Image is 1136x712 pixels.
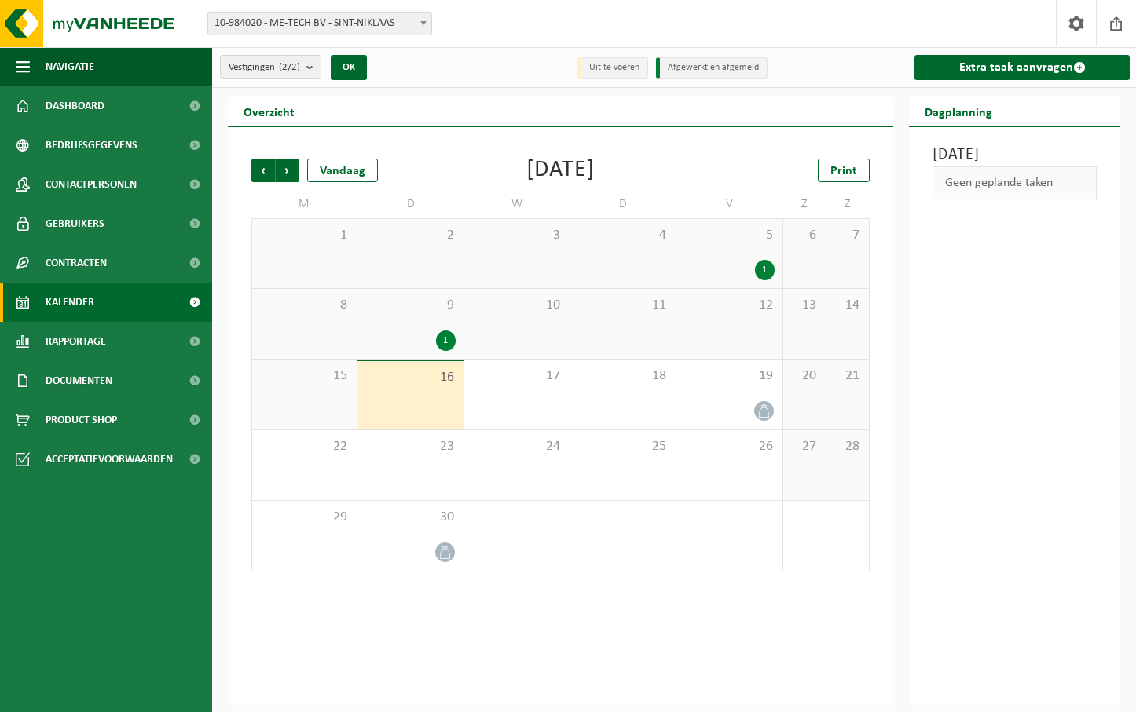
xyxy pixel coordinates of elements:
td: D [357,190,464,218]
span: 1 [260,227,349,244]
span: 9 [365,297,455,314]
td: Z [826,190,870,218]
h2: Dagplanning [909,96,1008,126]
span: 5 [684,227,774,244]
span: 22 [260,438,349,455]
span: 29 [260,509,349,526]
span: Gebruikers [46,204,104,243]
span: 13 [791,297,818,314]
span: 6 [791,227,818,244]
h2: Overzicht [228,96,310,126]
span: 10-984020 - ME-TECH BV - SINT-NIKLAAS [208,13,431,35]
span: 10 [472,297,562,314]
span: 4 [578,227,668,244]
span: 8 [260,297,349,314]
span: 30 [365,509,455,526]
span: Contactpersonen [46,165,137,204]
span: 7 [834,227,861,244]
span: Product Shop [46,400,117,440]
span: 26 [684,438,774,455]
span: 14 [834,297,861,314]
span: 11 [578,297,668,314]
count: (2/2) [279,62,300,72]
h3: [DATE] [933,143,1097,166]
span: 27 [791,438,818,455]
span: 18 [578,367,668,385]
div: Geen geplande taken [933,166,1097,199]
div: 1 [436,330,456,351]
span: Acceptatievoorwaarden [46,440,173,479]
span: 21 [834,367,861,385]
div: 1 [755,260,775,280]
button: Vestigingen(2/2) [220,55,321,79]
span: 15 [260,367,349,385]
span: 28 [834,438,861,455]
td: Z [783,190,826,218]
span: 25 [578,438,668,455]
span: 23 [365,438,455,455]
a: Extra taak aanvragen [914,55,1130,80]
span: Print [830,165,857,177]
span: 12 [684,297,774,314]
li: Uit te voeren [577,57,648,79]
span: 2 [365,227,455,244]
button: OK [331,55,367,80]
span: 3 [472,227,562,244]
div: [DATE] [526,159,595,182]
span: Rapportage [46,322,106,361]
span: Navigatie [46,47,94,86]
td: M [251,190,357,218]
span: 10-984020 - ME-TECH BV - SINT-NIKLAAS [207,12,432,35]
li: Afgewerkt en afgemeld [656,57,768,79]
div: Vandaag [307,159,378,182]
span: Bedrijfsgegevens [46,126,137,165]
span: 17 [472,367,562,385]
td: V [676,190,782,218]
span: Contracten [46,243,107,283]
span: Vestigingen [229,56,300,79]
span: 24 [472,438,562,455]
span: 19 [684,367,774,385]
span: Vorige [251,159,275,182]
span: Dashboard [46,86,104,126]
span: Kalender [46,283,94,322]
span: Documenten [46,361,112,400]
td: D [570,190,676,218]
td: W [464,190,570,218]
span: 16 [365,369,455,386]
span: 20 [791,367,818,385]
a: Print [818,159,870,182]
span: Volgende [276,159,299,182]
